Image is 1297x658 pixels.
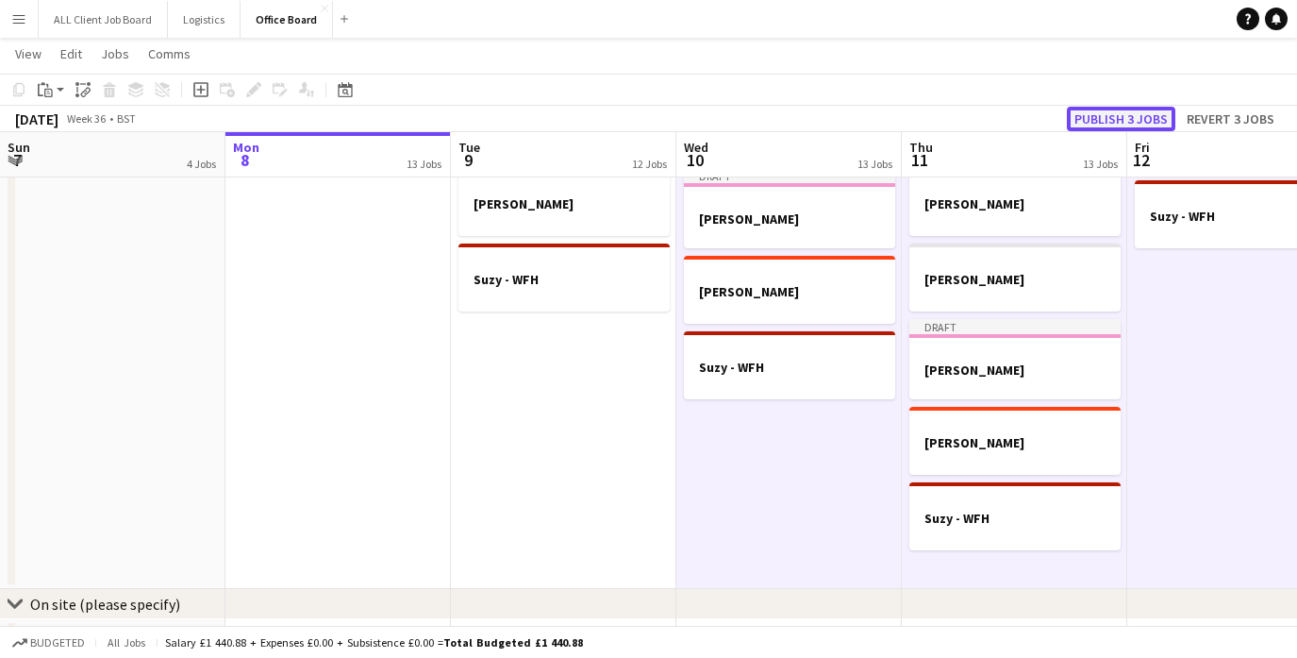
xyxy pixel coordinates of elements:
div: On site (please specify) [30,595,180,614]
h3: [PERSON_NAME] [909,271,1121,288]
span: Mon [233,139,259,156]
span: Fri [1135,139,1150,156]
div: 13 Jobs [407,157,441,171]
app-job-card: Suzy - WFH [909,482,1121,550]
app-job-card: [PERSON_NAME] [909,244,1121,312]
h3: [PERSON_NAME] [909,362,1121,379]
div: Draft [909,319,1121,334]
h3: Suzy - WFH [909,510,1121,527]
span: 9 [456,149,480,171]
span: Tue [458,139,480,156]
app-job-card: [PERSON_NAME] [684,256,895,324]
div: 13 Jobs [1083,157,1118,171]
span: Sun [8,139,30,156]
div: 12 Jobs [632,157,667,171]
div: 13 Jobs [857,157,892,171]
button: Budgeted [9,633,88,653]
span: Thu [909,139,933,156]
div: [DATE] [15,110,58,128]
span: Budgeted [30,636,85,650]
app-job-card: Suzy - WFH [684,331,895,399]
button: Publish 3 jobs [1067,107,1175,131]
button: Office Board [241,1,333,38]
button: Logistics [168,1,241,38]
app-job-card: [PERSON_NAME] [909,168,1121,236]
span: View [15,45,42,62]
span: 10 [681,149,708,171]
span: Week 36 [62,111,109,126]
h3: [PERSON_NAME] [909,434,1121,451]
span: Total Budgeted £1 440.88 [443,635,583,650]
span: Edit [60,45,82,62]
app-job-card: Suzy - WFH [458,244,670,312]
button: Revert 3 jobs [1179,107,1282,131]
button: ALL Client Job Board [39,1,168,38]
a: Jobs [93,42,137,66]
a: Comms [141,42,198,66]
a: Edit [53,42,90,66]
h3: Suzy - WFH [458,271,670,288]
h3: [PERSON_NAME] [458,195,670,212]
app-job-card: Draft[PERSON_NAME] [684,168,895,248]
span: Jobs [101,45,129,62]
span: All jobs [104,635,149,650]
span: Comms [148,45,191,62]
a: View [8,42,49,66]
span: 11 [906,149,933,171]
h3: Suzy - WFH [684,359,895,376]
h3: [PERSON_NAME] [909,195,1121,212]
h3: [PERSON_NAME] [684,211,895,228]
app-job-card: [PERSON_NAME] [909,407,1121,475]
div: Salary £1 440.88 + Expenses £0.00 + Subsistence £0.00 = [165,635,583,650]
div: 4 Jobs [187,157,216,171]
span: Wed [684,139,708,156]
app-job-card: [PERSON_NAME] [458,168,670,236]
h3: [PERSON_NAME] [684,283,895,300]
span: 8 [230,149,259,171]
span: 12 [1132,149,1150,171]
div: BST [117,111,136,126]
span: 7 [5,149,30,171]
app-job-card: Draft[PERSON_NAME] [909,319,1121,399]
